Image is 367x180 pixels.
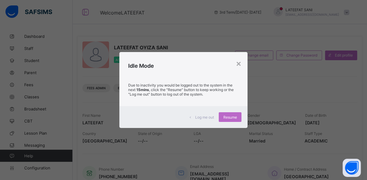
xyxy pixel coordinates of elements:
[223,115,237,119] span: Resume
[195,115,214,119] span: Log me out
[128,83,239,97] p: Due to inactivity you would be logged out to the system in the next , click the "Resume" button t...
[137,87,149,92] strong: 15mins
[343,159,361,177] button: Open asap
[236,58,242,68] div: ×
[128,63,239,69] h2: Idle Mode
